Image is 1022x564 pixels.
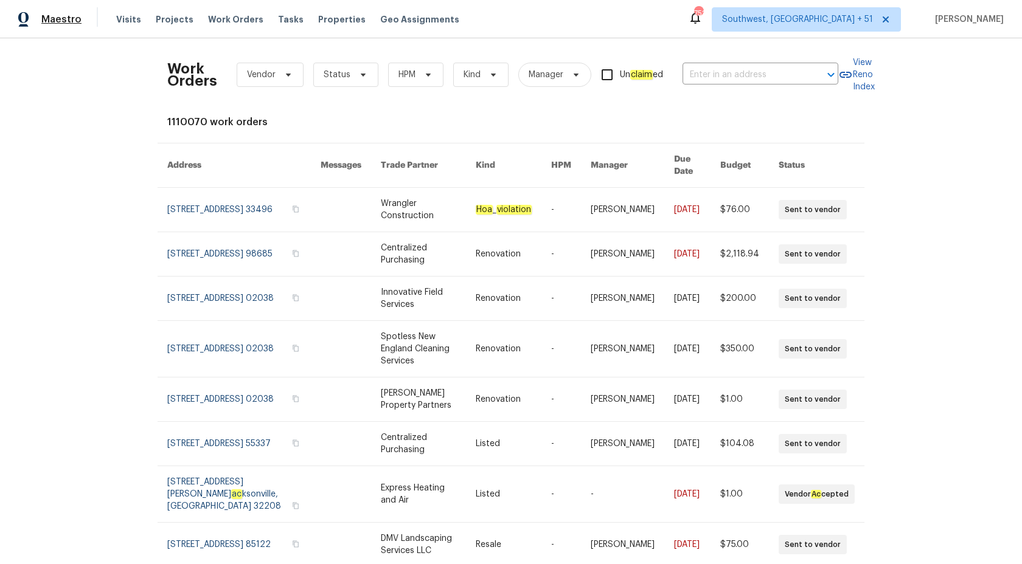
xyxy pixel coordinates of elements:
td: Centralized Purchasing [371,232,465,277]
td: Listed [466,422,541,466]
th: Due Date [664,143,711,188]
td: Spotless New England Cleaning Services [371,321,465,377]
td: [PERSON_NAME] [581,277,664,321]
span: Work Orders [208,13,263,26]
td: [PERSON_NAME] [581,377,664,422]
td: [PERSON_NAME] [581,232,664,277]
span: Manager [529,69,563,81]
td: Centralized Purchasing [371,422,465,466]
td: Listed [466,466,541,523]
td: - [541,466,581,523]
td: Renovation [466,377,541,422]
span: Status [324,69,350,81]
span: HPM [398,69,415,81]
input: Enter in an address [683,66,804,84]
button: Copy Address [290,292,301,303]
th: Address [158,143,311,188]
div: 1110070 work orders [167,116,855,128]
button: Copy Address [290,438,301,449]
em: claim [630,70,653,80]
td: - [541,188,581,232]
div: 752 [694,7,703,19]
td: - [541,277,581,321]
span: Maestro [41,13,82,26]
th: Manager [581,143,664,188]
td: - [541,422,581,466]
td: Renovation [466,232,541,277]
span: Geo Assignments [380,13,459,26]
th: Status [769,143,864,188]
td: Renovation [466,277,541,321]
span: Un ed [620,69,663,81]
span: Vendor [247,69,276,81]
button: Copy Address [290,393,301,404]
td: Wrangler Construction [371,188,465,232]
span: Kind [464,69,481,81]
td: [PERSON_NAME] [581,422,664,466]
td: - [541,377,581,422]
span: Visits [116,13,141,26]
span: Properties [318,13,366,26]
th: HPM [541,143,581,188]
td: - [541,321,581,377]
td: - [581,466,664,523]
th: Messages [311,143,371,188]
td: Innovative Field Services [371,277,465,321]
button: Copy Address [290,500,301,511]
th: Trade Partner [371,143,465,188]
td: _ [466,188,541,232]
h2: Work Orders [167,63,217,87]
td: - [541,232,581,277]
button: Copy Address [290,204,301,215]
th: Budget [711,143,769,188]
button: Open [822,66,839,83]
td: Renovation [466,321,541,377]
span: Southwest, [GEOGRAPHIC_DATA] + 51 [722,13,873,26]
span: Tasks [278,15,304,24]
span: [PERSON_NAME] [930,13,1004,26]
td: Express Heating and Air [371,466,465,523]
button: Copy Address [290,248,301,259]
button: Copy Address [290,538,301,549]
a: View Reno Index [838,57,875,93]
td: [PERSON_NAME] Property Partners [371,377,465,422]
th: Kind [466,143,541,188]
button: Copy Address [290,343,301,354]
td: [PERSON_NAME] [581,188,664,232]
span: Projects [156,13,193,26]
td: [PERSON_NAME] [581,321,664,377]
